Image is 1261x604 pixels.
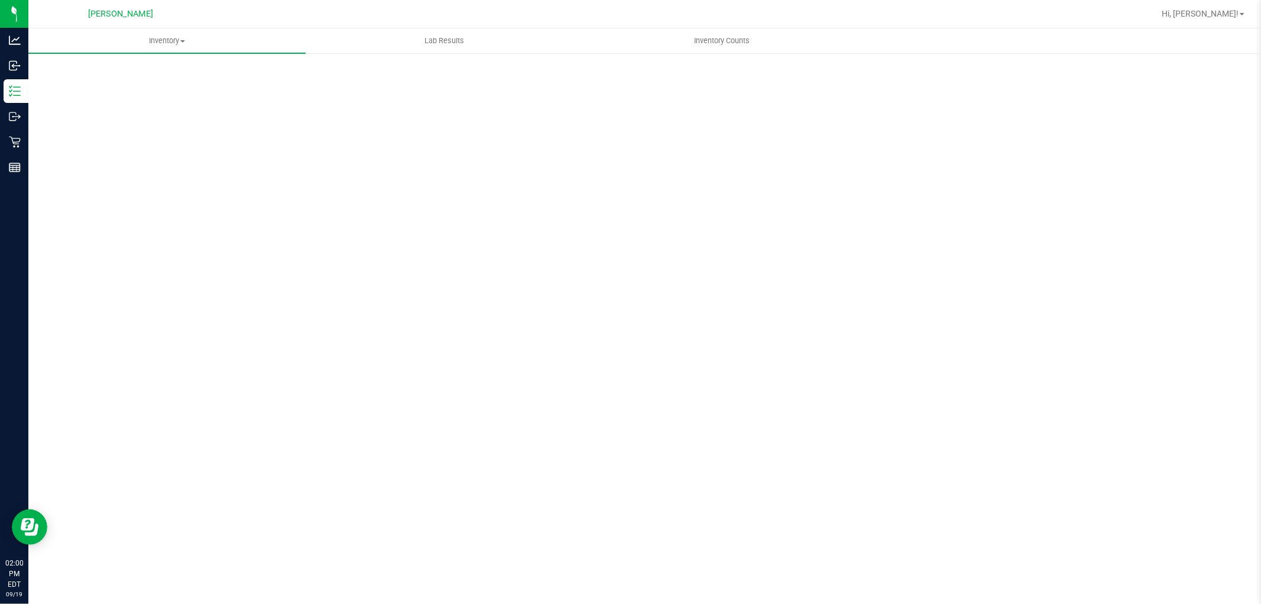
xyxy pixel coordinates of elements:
inline-svg: Analytics [9,34,21,46]
span: Inventory Counts [678,35,766,46]
inline-svg: Inbound [9,60,21,72]
inline-svg: Reports [9,162,21,173]
a: Inventory Counts [583,28,860,53]
span: Lab Results [409,35,480,46]
inline-svg: Outbound [9,111,21,122]
span: Inventory [28,35,306,46]
inline-svg: Inventory [9,85,21,97]
a: Lab Results [306,28,583,53]
a: Inventory [28,28,306,53]
span: [PERSON_NAME] [88,9,153,19]
p: 09/19 [5,590,23,599]
inline-svg: Retail [9,136,21,148]
iframe: Resource center [12,509,47,545]
p: 02:00 PM EDT [5,558,23,590]
span: Hi, [PERSON_NAME]! [1162,9,1239,18]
